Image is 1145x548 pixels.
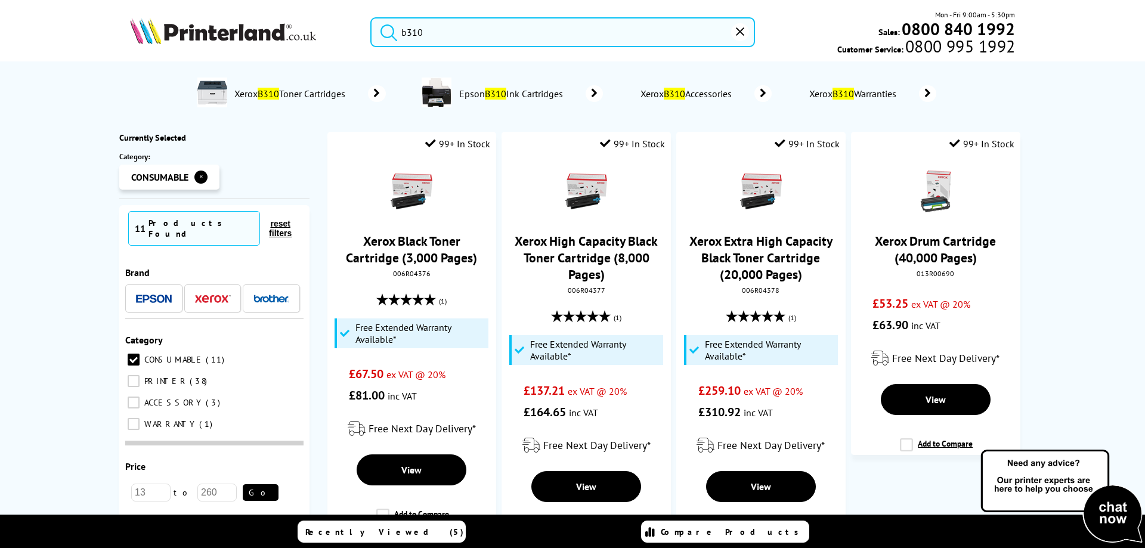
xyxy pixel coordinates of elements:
[336,269,487,278] div: 006R04376
[439,290,447,312] span: (1)
[878,26,900,38] span: Sales:
[807,85,936,102] a: XeroxB310Warranties
[685,286,836,295] div: 006R04378
[600,138,665,150] div: 99+ In Stock
[565,171,607,212] img: Xerox-B310-HC-Black-Toner-Small.gif
[130,18,355,47] a: Printerland Logo
[569,407,598,419] span: inc VAT
[128,418,140,430] input: WARRANTY 1
[125,460,146,472] span: Price
[333,412,490,445] div: modal_delivery
[902,18,1015,40] b: 0800 840 1992
[485,88,506,100] mark: B310
[900,438,973,461] label: Add to Compare
[370,17,755,47] input: Search product or brand
[568,385,627,397] span: ex VAT @ 20%
[355,321,485,345] span: Free Extended Warranty Available*
[881,384,991,415] a: View
[775,138,840,150] div: 99+ In Stock
[698,404,741,420] span: £310.92
[130,18,316,44] img: Printerland Logo
[131,171,188,183] span: CONSUMABLE
[507,429,664,462] div: modal_delivery
[194,171,208,184] button: ✕
[689,233,833,283] a: Xerox Extra High Capacity Black Toner Cartridge (20,000 Pages)
[639,88,737,100] span: Xerox Accessories
[807,88,902,100] span: Xerox Warranties
[128,397,140,408] input: ACCESSORY 3
[892,351,999,365] span: Free Next Day Delivery*
[197,484,237,501] input: 260
[357,454,466,485] a: View
[206,354,227,365] span: 11
[857,342,1014,375] div: modal_delivery
[141,376,188,386] span: PRINTER
[148,218,253,239] div: Products Found
[125,334,163,346] span: Category
[253,295,289,303] img: Brother
[875,233,996,266] a: Xerox Drum Cartridge (40,000 Pages)
[915,171,957,212] img: Xerox-B310-Drum-Small.gif
[740,171,782,212] img: Xerox-B310-EHC-Black-Toner-Small.gif
[664,88,685,100] mark: B310
[524,404,566,420] span: £164.65
[543,438,651,452] span: Free Next Day Delivery*
[401,464,422,476] span: View
[837,41,1015,55] span: Customer Service:
[243,484,278,501] button: Go
[788,306,796,329] span: (1)
[530,338,660,362] span: Free Extended Warranty Available*
[457,88,568,100] span: Epson Ink Cartridges
[171,487,197,498] span: to
[305,527,464,537] span: Recently Viewed (5)
[524,383,565,398] span: £137.21
[141,354,205,365] span: CONSUMABLE
[872,296,908,311] span: £53.25
[128,354,140,366] input: CONSUMABLE 11
[349,388,385,403] span: £81.00
[131,484,171,501] input: 13
[510,286,661,295] div: 006R04377
[125,267,150,278] span: Brand
[872,317,908,333] span: £63.90
[860,269,1011,278] div: 013R00690
[391,171,432,212] img: Xerox-B310-Std-Black-Toner-Small.gif
[260,218,301,239] button: reset filters
[751,481,771,493] span: View
[698,383,741,398] span: £259.10
[206,397,223,408] span: 3
[119,132,310,143] div: Currently Selected
[119,151,253,162] span: Category :
[136,295,172,304] img: Epson
[705,338,835,362] span: Free Extended Warranty Available*
[422,78,451,107] img: C11CA67701BY-conspage.jpg
[199,419,215,429] span: 1
[744,407,773,419] span: inc VAT
[349,366,383,382] span: £67.50
[978,448,1145,546] img: Open Live Chat window
[911,320,940,332] span: inc VAT
[258,88,279,100] mark: B310
[833,88,854,100] mark: B310
[926,394,946,405] span: View
[376,509,449,531] label: Add to Compare
[298,521,466,543] a: Recently Viewed (5)
[457,78,603,110] a: EpsonB310Ink Cartridges
[903,41,1015,52] span: 0800 995 1992
[682,429,839,462] div: modal_delivery
[531,471,641,502] a: View
[386,369,445,380] span: ex VAT @ 20%
[346,233,477,266] a: Xerox Black Toner Cartridge (3,000 Pages)
[576,481,596,493] span: View
[197,78,227,107] img: B310V_DNI-conspage.jpg
[706,471,816,502] a: View
[911,298,970,310] span: ex VAT @ 20%
[935,9,1015,20] span: Mon - Fri 9:00am - 5:30pm
[141,397,205,408] span: ACCESSORY
[135,222,146,234] span: 11
[717,438,825,452] span: Free Next Day Delivery*
[744,385,803,397] span: ex VAT @ 20%
[190,376,210,386] span: 38
[195,295,231,303] img: Xerox
[369,422,476,435] span: Free Next Day Delivery*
